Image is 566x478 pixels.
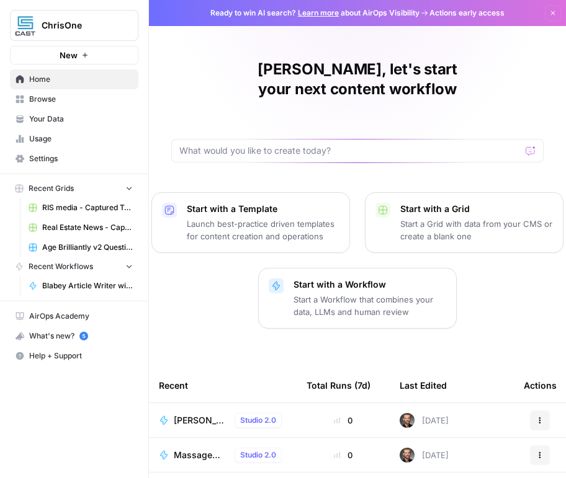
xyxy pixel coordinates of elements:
text: 5 [82,333,85,339]
span: Settings [29,153,133,164]
span: Real Estate News - Captured Texts.csv [42,222,133,233]
a: Massage Article Writer with Memory StoresStudio 2.0 [159,448,287,463]
button: Start with a WorkflowStart a Workflow that combines your data, LLMs and human review [258,268,457,329]
a: Settings [10,149,138,169]
button: What's new? 5 [10,326,138,346]
p: Launch best-practice driven templates for content creation and operations [187,218,339,242]
span: Help + Support [29,350,133,361]
span: New [60,49,78,61]
span: Usage [29,133,133,144]
a: AirOps Academy [10,306,138,326]
span: Studio 2.0 [240,449,276,461]
div: Last Edited [400,368,447,402]
a: Browse [10,89,138,109]
p: Start a Grid with data from your CMS or create a blank one [400,218,553,242]
button: New [10,46,138,64]
button: Help + Support [10,346,138,366]
span: Massage Article Writer with Memory Stores [174,449,230,461]
span: Ready to win AI search? about AirOps Visibility [210,7,420,19]
a: Usage [10,129,138,149]
button: Start with a GridStart a Grid with data from your CMS or create a blank one [365,192,564,253]
a: Age Brilliantly v2 Questions [23,237,138,257]
img: ChrisOne Logo [14,14,37,37]
img: 89hrjp9cv5mnyjwtcumsd67fwmib [400,413,415,428]
span: Studio 2.0 [240,415,276,426]
h1: [PERSON_NAME], let's start your next content workflow [171,60,544,99]
span: Browse [29,94,133,105]
span: Blabey Article Writer with Memory Stores [42,280,133,291]
span: Recent Workflows [29,261,93,272]
p: Start with a Template [187,203,339,215]
button: Recent Grids [10,179,138,198]
input: What would you like to create today? [179,144,521,157]
span: Age Brilliantly v2 Questions [42,242,133,253]
a: Home [10,69,138,89]
button: Recent Workflows [10,257,138,276]
div: Recent [159,368,287,402]
div: Actions [524,368,557,402]
span: ChrisOne [42,19,117,32]
p: Start a Workflow that combines your data, LLMs and human review [294,293,446,318]
p: Start with a Grid [400,203,553,215]
a: Your Data [10,109,138,129]
a: [PERSON_NAME] CountyArticle Writer with Memory StoresStudio 2.0 [159,413,287,428]
span: [PERSON_NAME] CountyArticle Writer with Memory Stores [174,414,230,427]
span: Home [29,74,133,85]
span: Recent Grids [29,183,74,194]
a: Learn more [298,8,339,17]
span: RIS media - Captured Texts (2).csv [42,202,133,213]
a: Blabey Article Writer with Memory Stores [23,276,138,296]
div: Total Runs (7d) [307,368,371,402]
img: 89hrjp9cv5mnyjwtcumsd67fwmib [400,448,415,463]
div: 0 [307,414,380,427]
div: [DATE] [400,413,449,428]
div: [DATE] [400,448,449,463]
span: Your Data [29,113,133,125]
a: 5 [79,332,88,340]
p: Start with a Workflow [294,278,446,291]
span: Actions early access [429,7,505,19]
div: What's new? [11,327,138,345]
div: 0 [307,449,380,461]
button: Workspace: ChrisOne [10,10,138,41]
a: Real Estate News - Captured Texts.csv [23,218,138,237]
button: Start with a TemplateLaunch best-practice driven templates for content creation and operations [151,192,350,253]
a: RIS media - Captured Texts (2).csv [23,198,138,218]
span: AirOps Academy [29,311,133,322]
